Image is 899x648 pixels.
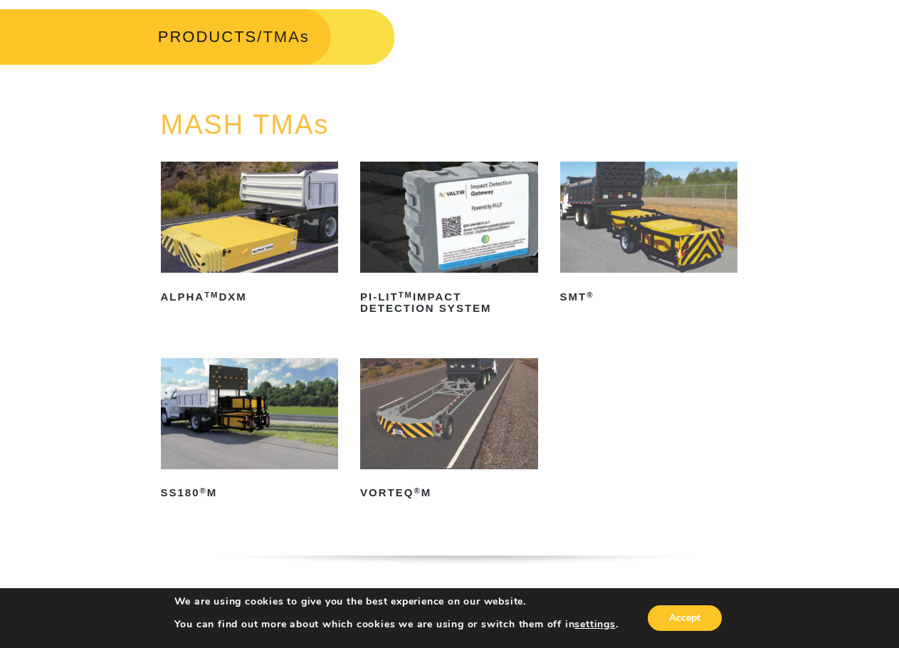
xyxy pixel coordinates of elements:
[174,595,619,608] p: We are using cookies to give you the best experience on our website.
[560,162,738,308] a: SMT®
[158,28,257,46] a: PRODUCTS
[263,28,309,46] span: TMAs
[414,486,421,495] sup: ®
[161,162,339,308] a: ALPHATMDXM
[399,291,413,299] sup: TM
[360,162,538,320] a: PI-LITTMImpact Detection System
[360,286,538,320] h2: PI-LIT Impact Detection System
[161,482,339,505] h2: SS180 M
[204,291,219,299] sup: TM
[161,358,339,505] a: SS180®M
[574,618,615,631] button: settings
[648,605,722,631] button: Accept
[161,110,330,140] a: MASH TMAs
[560,286,738,308] h2: SMT
[360,358,538,505] a: VORTEQ®M
[174,618,619,631] p: You can find out more about which cookies we are using or switch them off in .
[360,482,538,505] h2: VORTEQ M
[161,286,339,308] h2: ALPHA DXM
[200,486,207,495] sup: ®
[587,291,594,299] sup: ®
